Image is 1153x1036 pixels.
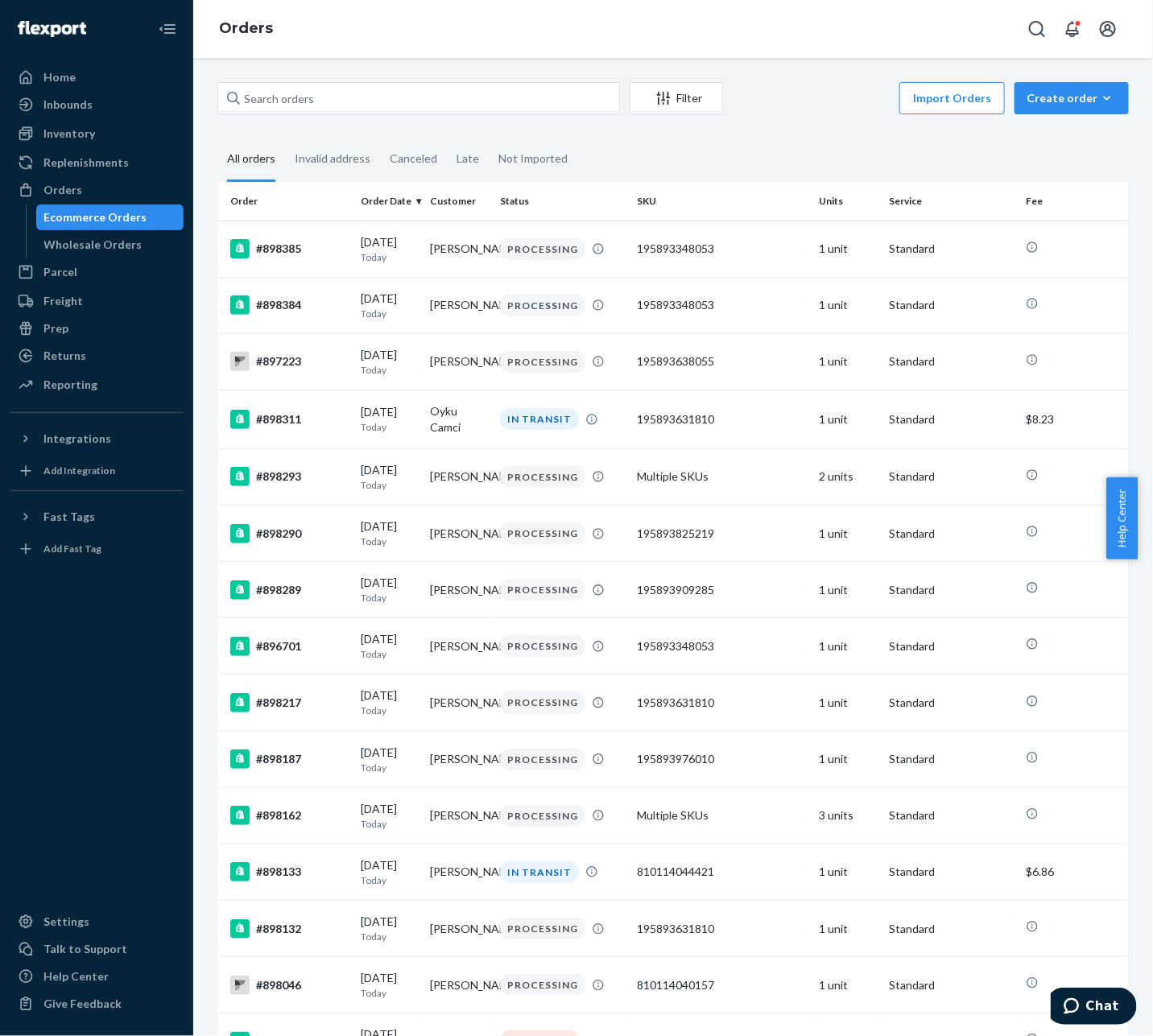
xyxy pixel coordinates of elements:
p: Standard [889,977,1013,993]
p: Today [361,647,418,661]
p: Today [361,704,418,717]
td: [PERSON_NAME] [424,901,494,957]
a: Help Center [10,964,184,989]
th: SKU [630,182,812,221]
div: #898290 [230,524,348,543]
p: Standard [889,297,1013,313]
a: Wholesale Orders [36,232,184,258]
div: Reporting [43,377,97,393]
th: Service [882,182,1019,221]
button: Filter [630,82,723,114]
div: [DATE] [361,914,418,943]
a: Returns [10,343,184,369]
div: Prep [43,320,68,336]
div: #898046 [230,976,348,995]
div: [DATE] [361,518,418,548]
div: [DATE] [361,347,418,377]
p: Today [361,817,418,831]
div: PROCESSING [500,295,585,316]
td: [PERSON_NAME] [424,957,494,1013]
a: Add Fast Tag [10,536,184,562]
td: 1 unit [813,731,883,787]
a: Orders [10,177,184,203]
p: Standard [889,241,1013,257]
td: [PERSON_NAME] [424,844,494,900]
p: Today [361,478,418,492]
div: #898289 [230,580,348,600]
div: Add Fast Tag [43,542,101,555]
td: [PERSON_NAME] [424,506,494,562]
td: 1 unit [813,844,883,900]
td: 1 unit [813,506,883,562]
div: PROCESSING [500,691,585,713]
div: [DATE] [361,462,418,492]
div: Create order [1027,90,1117,106]
div: Inbounds [43,97,93,113]
td: [PERSON_NAME] [424,333,494,390]
p: Standard [889,751,1013,767]
div: #898293 [230,467,348,486]
td: [PERSON_NAME] [424,221,494,277]
p: Standard [889,582,1013,598]
div: [DATE] [361,234,418,264]
p: Standard [889,638,1013,654]
td: 3 units [813,787,883,844]
div: 195893825219 [637,526,806,542]
p: Standard [889,526,1013,542]
td: 1 unit [813,901,883,957]
p: Today [361,420,418,434]
div: #897223 [230,352,348,371]
div: Home [43,69,76,85]
div: PROCESSING [500,635,585,657]
div: Inventory [43,126,95,142]
div: 195893976010 [637,751,806,767]
div: IN TRANSIT [500,861,579,883]
th: Fee [1019,182,1129,221]
button: Open notifications [1056,13,1089,45]
div: Freight [43,293,83,309]
td: [PERSON_NAME] [424,562,494,618]
div: #898385 [230,239,348,258]
p: Standard [889,864,1013,880]
td: 1 unit [813,957,883,1013]
div: PROCESSING [500,238,585,260]
div: 195893348053 [637,638,806,654]
p: Today [361,986,418,1000]
div: [DATE] [361,687,418,717]
div: PROCESSING [500,749,585,770]
div: [DATE] [361,575,418,605]
td: [PERSON_NAME] [424,675,494,731]
td: [PERSON_NAME] [424,731,494,787]
td: Multiple SKUs [630,787,812,844]
button: Fast Tags [10,504,184,530]
p: Today [361,535,418,548]
button: Give Feedback [10,991,184,1017]
a: Inventory [10,121,184,147]
a: Home [10,64,184,90]
iframe: Opens a widget where you can chat to one of our agents [1051,988,1137,1028]
div: Help Center [43,968,109,984]
div: #898311 [230,410,348,429]
p: Today [361,363,418,377]
th: Order Date [354,182,424,221]
td: 1 unit [813,562,883,618]
div: Orders [43,182,82,198]
td: 1 unit [813,618,883,675]
p: Standard [889,468,1013,485]
div: #898384 [230,295,348,315]
button: Create order [1015,82,1129,114]
td: $8.23 [1019,390,1129,448]
td: $6.86 [1019,844,1129,900]
td: 1 unit [813,277,883,333]
div: Fast Tags [43,509,95,525]
td: 1 unit [813,221,883,277]
p: Today [361,930,418,943]
div: Wholesale Orders [44,237,143,253]
p: Today [361,250,418,264]
div: 810114040157 [637,977,806,993]
a: Settings [10,909,184,935]
div: [DATE] [361,631,418,661]
button: Help Center [1106,477,1138,559]
div: All orders [227,138,275,182]
div: [DATE] [361,970,418,1000]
